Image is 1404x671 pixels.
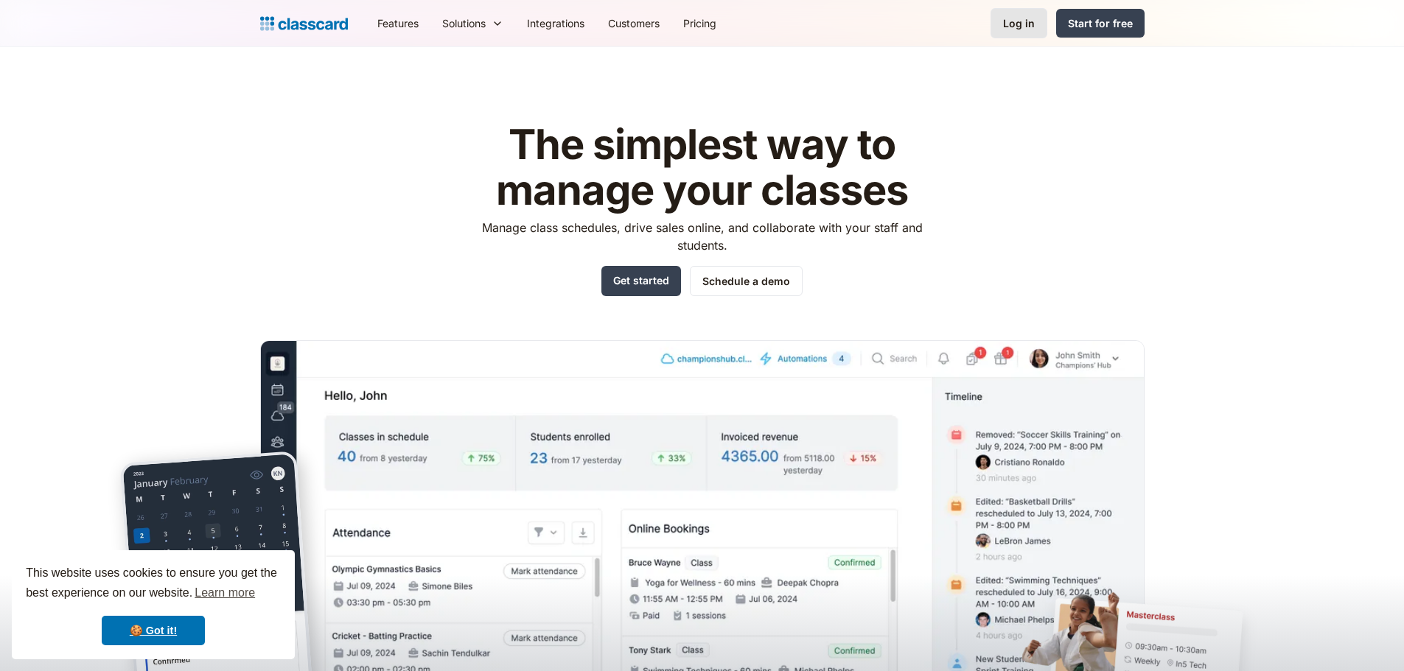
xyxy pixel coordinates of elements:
p: Manage class schedules, drive sales online, and collaborate with your staff and students. [468,219,936,254]
a: dismiss cookie message [102,616,205,645]
a: Pricing [671,7,728,40]
a: Log in [991,8,1047,38]
a: Features [366,7,430,40]
div: Solutions [430,7,515,40]
div: Log in [1003,15,1035,31]
div: Solutions [442,15,486,31]
div: cookieconsent [12,550,295,659]
a: Schedule a demo [690,266,803,296]
div: Start for free [1068,15,1133,31]
h1: The simplest way to manage your classes [468,122,936,213]
a: Start for free [1056,9,1145,38]
a: Get started [601,266,681,296]
a: learn more about cookies [192,582,257,604]
span: This website uses cookies to ensure you get the best experience on our website. [26,564,281,604]
a: Logo [260,13,348,34]
a: Customers [596,7,671,40]
a: Integrations [515,7,596,40]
